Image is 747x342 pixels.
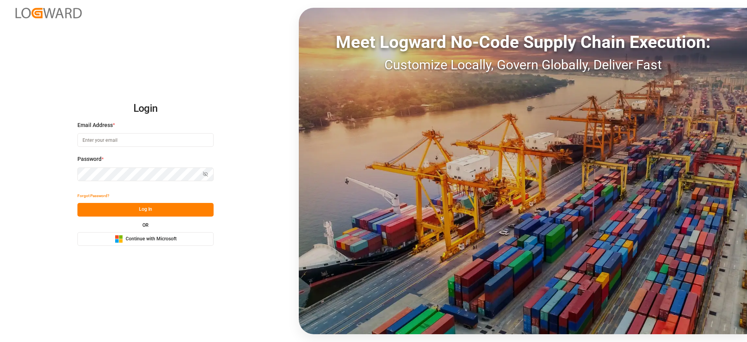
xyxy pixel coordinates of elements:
[77,96,214,121] h2: Login
[16,8,82,18] img: Logward_new_orange.png
[126,236,177,243] span: Continue with Microsoft
[142,223,149,227] small: OR
[77,189,109,203] button: Forgot Password?
[299,55,747,75] div: Customize Locally, Govern Globally, Deliver Fast
[299,29,747,55] div: Meet Logward No-Code Supply Chain Execution:
[77,121,113,129] span: Email Address
[77,155,102,163] span: Password
[77,203,214,217] button: Log In
[77,232,214,246] button: Continue with Microsoft
[77,133,214,147] input: Enter your email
